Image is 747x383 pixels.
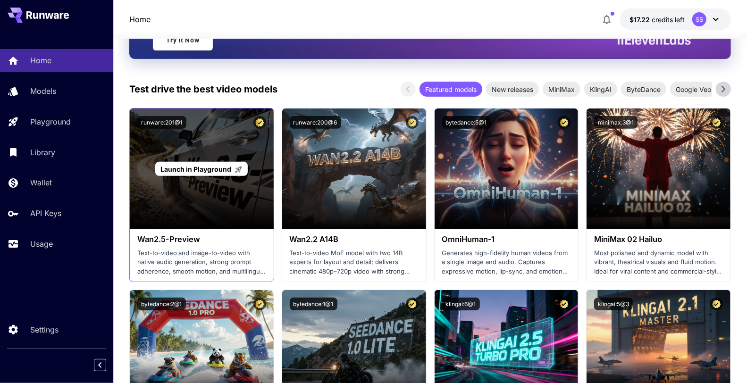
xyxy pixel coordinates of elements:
[282,108,426,229] img: alt
[629,16,652,24] span: $17.22
[30,238,53,250] p: Usage
[558,116,571,129] button: Certified Model – Vetted for best performance and includes a commercial license.
[670,84,717,94] span: Google Veo
[543,82,580,97] div: MiniMax
[486,82,539,97] div: New releases
[290,235,419,244] h3: Wan2.2 A14B
[594,298,633,310] button: klingai:5@3
[30,55,51,66] p: Home
[30,147,55,158] p: Library
[406,116,419,129] button: Certified Model – Vetted for best performance and includes a commercial license.
[94,359,106,371] button: Collapse sidebar
[406,298,419,310] button: Certified Model – Vetted for best performance and includes a commercial license.
[290,249,419,276] p: Text-to-video MoE model with two 14B experts for layout and detail; delivers cinematic 480p–720p ...
[587,108,730,229] img: alt
[137,249,266,276] p: Text-to-video and image-to-video with native audio generation, strong prompt adherence, smooth mo...
[621,84,666,94] span: ByteDance
[155,162,247,176] a: Launch in Playground
[442,298,480,310] button: klingai:6@1
[420,84,482,94] span: Featured models
[486,84,539,94] span: New releases
[710,116,723,129] button: Certified Model – Vetted for best performance and includes a commercial license.
[621,82,666,97] div: ByteDance
[594,116,638,129] button: minimax:3@1
[137,116,186,129] button: runware:201@1
[161,165,232,173] span: Launch in Playground
[290,116,341,129] button: runware:200@6
[30,208,61,219] p: API Keys
[442,249,571,276] p: Generates high-fidelity human videos from a single image and audio. Captures expressive motion, l...
[543,84,580,94] span: MiniMax
[442,116,491,129] button: bytedance:5@1
[290,298,337,310] button: bytedance:1@1
[594,235,723,244] h3: MiniMax 02 Hailuo
[692,12,706,26] div: SS
[30,324,59,335] p: Settings
[153,30,213,50] a: Try It Now
[435,108,579,229] img: alt
[584,82,617,97] div: KlingAI
[620,8,731,30] button: $17.21948SS
[137,298,186,310] button: bytedance:2@1
[30,85,56,97] p: Models
[253,298,266,310] button: Certified Model – Vetted for best performance and includes a commercial license.
[137,235,266,244] h3: Wan2.5-Preview
[594,249,723,276] p: Most polished and dynamic model with vibrant, theatrical visuals and fluid motion. Ideal for vira...
[129,82,278,96] p: Test drive the best video models
[129,14,151,25] nav: breadcrumb
[30,116,71,127] p: Playground
[129,14,151,25] a: Home
[101,357,113,374] div: Collapse sidebar
[629,15,685,25] div: $17.21948
[558,298,571,310] button: Certified Model – Vetted for best performance and includes a commercial license.
[670,82,717,97] div: Google Veo
[30,177,52,188] p: Wallet
[584,84,617,94] span: KlingAI
[710,298,723,310] button: Certified Model – Vetted for best performance and includes a commercial license.
[442,235,571,244] h3: OmniHuman‑1
[253,116,266,129] button: Certified Model – Vetted for best performance and includes a commercial license.
[652,16,685,24] span: credits left
[420,82,482,97] div: Featured models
